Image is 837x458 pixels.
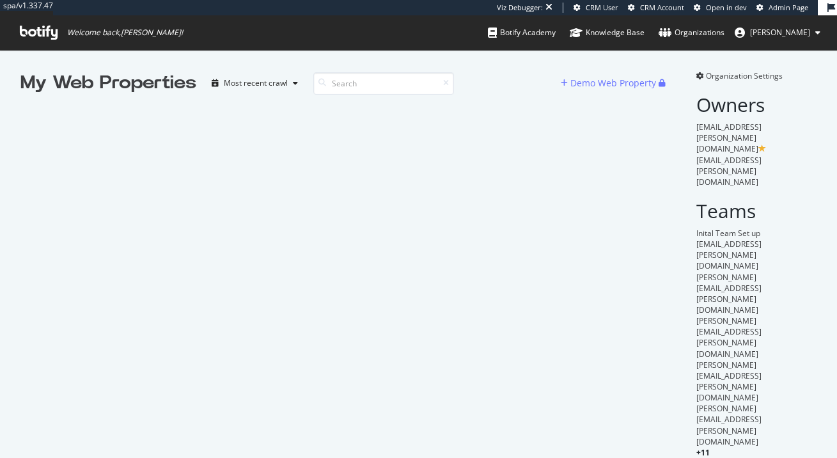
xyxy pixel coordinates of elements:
[696,200,817,221] h2: Teams
[696,239,762,271] span: [EMAIL_ADDRESS][PERSON_NAME][DOMAIN_NAME]
[706,70,783,81] span: Organization Settings
[659,15,724,50] a: Organizations
[313,72,454,95] input: Search
[488,15,556,50] a: Botify Academy
[696,447,710,458] span: + 11
[570,15,645,50] a: Knowledge Base
[696,272,762,315] span: [PERSON_NAME][EMAIL_ADDRESS][PERSON_NAME][DOMAIN_NAME]
[696,403,762,446] span: [PERSON_NAME][EMAIL_ADDRESS][PERSON_NAME][DOMAIN_NAME]
[570,26,645,39] div: Knowledge Base
[769,3,808,12] span: Admin Page
[224,79,288,87] div: Most recent crawl
[694,3,747,13] a: Open in dev
[67,28,183,38] span: Welcome back, [PERSON_NAME] !
[696,315,762,359] span: [PERSON_NAME][EMAIL_ADDRESS][PERSON_NAME][DOMAIN_NAME]
[561,73,659,93] button: Demo Web Property
[640,3,684,12] span: CRM Account
[696,94,817,115] h2: Owners
[659,26,724,39] div: Organizations
[488,26,556,39] div: Botify Academy
[696,359,762,403] span: [PERSON_NAME][EMAIL_ADDRESS][PERSON_NAME][DOMAIN_NAME]
[696,155,762,187] span: [EMAIL_ADDRESS][PERSON_NAME][DOMAIN_NAME]
[586,3,618,12] span: CRM User
[696,228,817,239] div: Inital Team Set up
[724,22,831,43] button: [PERSON_NAME]
[696,122,762,154] span: [EMAIL_ADDRESS][PERSON_NAME][DOMAIN_NAME]
[497,3,543,13] div: Viz Debugger:
[706,3,747,12] span: Open in dev
[570,77,656,90] div: Demo Web Property
[20,70,196,96] div: My Web Properties
[561,77,659,88] a: Demo Web Property
[207,73,303,93] button: Most recent crawl
[750,27,810,38] span: adrianna
[756,3,808,13] a: Admin Page
[574,3,618,13] a: CRM User
[628,3,684,13] a: CRM Account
